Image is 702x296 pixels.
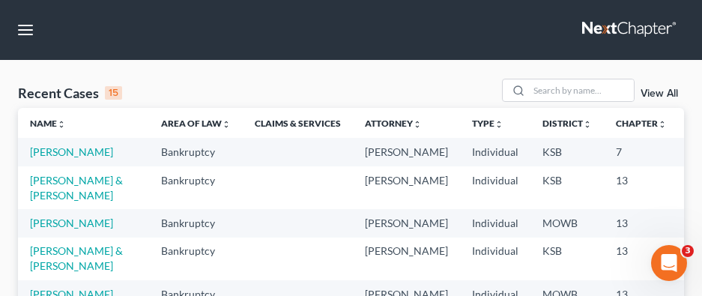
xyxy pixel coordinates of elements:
[243,108,353,138] th: Claims & Services
[651,245,687,281] iframe: Intercom live chat
[149,166,243,209] td: Bankruptcy
[494,120,503,129] i: unfold_more
[353,166,460,209] td: [PERSON_NAME]
[30,145,113,158] a: [PERSON_NAME]
[658,120,667,129] i: unfold_more
[604,238,679,280] td: 13
[604,209,679,237] td: 13
[616,118,667,129] a: Chapterunfold_more
[530,238,604,280] td: KSB
[604,138,679,166] td: 7
[30,118,66,129] a: Nameunfold_more
[641,88,678,99] a: View All
[530,209,604,237] td: MOWB
[161,118,231,129] a: Area of Lawunfold_more
[604,166,679,209] td: 13
[365,118,422,129] a: Attorneyunfold_more
[529,79,634,101] input: Search by name...
[222,120,231,129] i: unfold_more
[149,138,243,166] td: Bankruptcy
[353,238,460,280] td: [PERSON_NAME]
[530,166,604,209] td: KSB
[149,238,243,280] td: Bankruptcy
[583,120,592,129] i: unfold_more
[460,238,530,280] td: Individual
[472,118,503,129] a: Typeunfold_more
[30,217,113,229] a: [PERSON_NAME]
[353,138,460,166] td: [PERSON_NAME]
[413,120,422,129] i: unfold_more
[682,245,694,257] span: 3
[460,166,530,209] td: Individual
[542,118,592,129] a: Districtunfold_more
[530,138,604,166] td: KSB
[30,174,123,202] a: [PERSON_NAME] & [PERSON_NAME]
[30,244,123,272] a: [PERSON_NAME] & [PERSON_NAME]
[353,209,460,237] td: [PERSON_NAME]
[149,209,243,237] td: Bankruptcy
[460,209,530,237] td: Individual
[105,86,122,100] div: 15
[18,84,122,102] div: Recent Cases
[57,120,66,129] i: unfold_more
[460,138,530,166] td: Individual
